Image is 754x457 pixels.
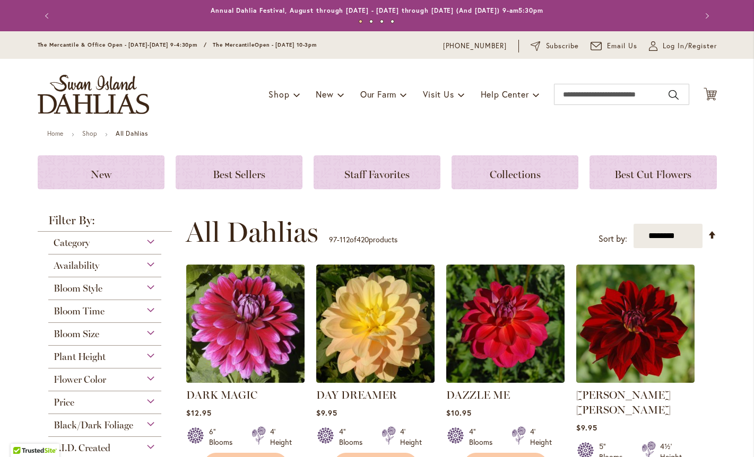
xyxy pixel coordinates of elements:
[54,305,105,317] span: Bloom Time
[316,389,397,401] a: DAY DREAMER
[696,5,717,27] button: Next
[360,89,396,100] span: Our Farm
[663,41,717,51] span: Log In/Register
[591,41,637,51] a: Email Us
[590,155,716,189] a: Best Cut Flowers
[186,265,305,383] img: DARK MAGIC
[38,155,164,189] a: New
[481,89,529,100] span: Help Center
[649,41,717,51] a: Log In/Register
[576,375,695,385] a: DEBORA RENAE
[369,20,373,23] button: 2 of 4
[211,6,543,14] a: Annual Dahlia Festival, August through [DATE] - [DATE] through [DATE] (And [DATE]) 9-am5:30pm
[116,129,148,137] strong: All Dahlias
[186,375,305,385] a: DARK MAGIC
[443,41,507,51] a: [PHONE_NUMBER]
[91,168,111,181] span: New
[391,20,394,23] button: 4 of 4
[446,375,565,385] a: DAZZLE ME
[446,408,472,418] span: $10.95
[599,229,627,249] label: Sort by:
[576,265,695,383] img: DEBORA RENAE
[359,20,362,23] button: 1 of 4
[176,155,302,189] a: Best Sellers
[329,234,337,244] span: 97
[186,408,212,418] span: $12.95
[54,260,99,271] span: Availability
[576,423,597,433] span: $9.95
[316,265,435,383] img: DAY DREAMER
[316,375,435,385] a: DAY DREAMER
[54,328,99,340] span: Bloom Size
[357,234,369,244] span: 420
[546,41,579,51] span: Subscribe
[213,168,265,181] span: Best Sellers
[82,129,97,137] a: Shop
[490,168,541,181] span: Collections
[268,89,289,100] span: Shop
[446,389,510,401] a: DAZZLE ME
[38,215,172,232] strong: Filter By:
[316,89,333,100] span: New
[339,426,369,447] div: 4" Blooms
[54,419,133,431] span: Black/Dark Foliage
[54,442,110,454] span: S.I.D. Created
[340,234,350,244] span: 112
[47,129,64,137] a: Home
[344,168,410,181] span: Staff Favorites
[186,389,257,401] a: DARK MAGIC
[469,426,499,447] div: 4" Blooms
[576,389,671,416] a: [PERSON_NAME] [PERSON_NAME]
[54,237,90,249] span: Category
[452,155,578,189] a: Collections
[54,351,106,363] span: Plant Height
[400,426,422,447] div: 4' Height
[607,41,637,51] span: Email Us
[316,408,337,418] span: $9.95
[54,374,106,385] span: Flower Color
[38,5,59,27] button: Previous
[329,231,397,248] p: - of products
[446,265,565,383] img: DAZZLE ME
[38,41,255,48] span: The Mercantile & Office Open - [DATE]-[DATE] 9-4:30pm / The Mercantile
[531,41,579,51] a: Subscribe
[380,20,384,23] button: 3 of 4
[530,426,552,447] div: 4' Height
[38,75,149,114] a: store logo
[270,426,292,447] div: 4' Height
[54,397,74,408] span: Price
[423,89,454,100] span: Visit Us
[186,216,318,248] span: All Dahlias
[54,283,102,294] span: Bloom Style
[314,155,440,189] a: Staff Favorites
[614,168,691,181] span: Best Cut Flowers
[209,426,239,447] div: 6" Blooms
[255,41,317,48] span: Open - [DATE] 10-3pm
